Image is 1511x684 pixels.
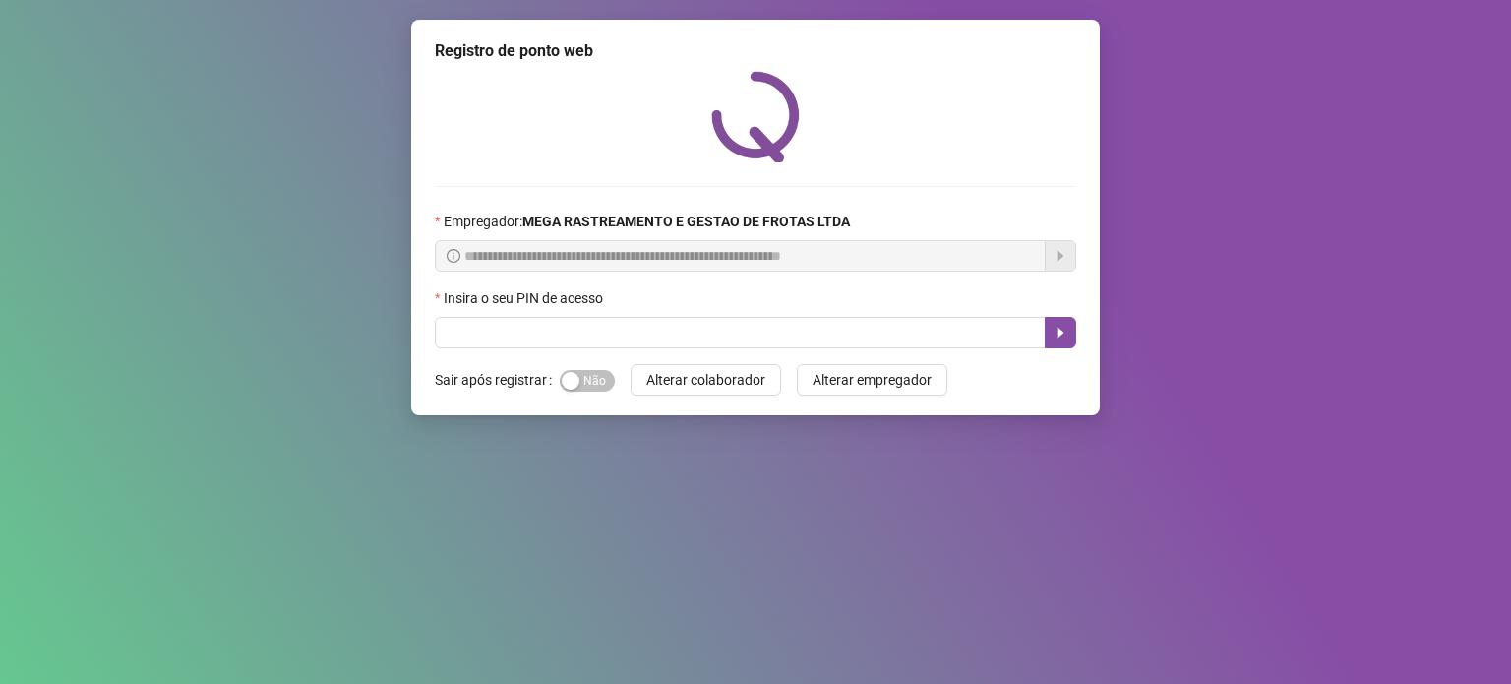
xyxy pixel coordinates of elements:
[447,249,460,263] span: info-circle
[631,364,781,396] button: Alterar colaborador
[522,214,850,229] strong: MEGA RASTREAMENTO E GESTAO DE FROTAS LTDA
[711,71,800,162] img: QRPoint
[797,364,947,396] button: Alterar empregador
[435,287,616,309] label: Insira o seu PIN de acesso
[646,369,765,391] span: Alterar colaborador
[435,39,1076,63] div: Registro de ponto web
[435,364,560,396] label: Sair após registrar
[1053,325,1068,341] span: caret-right
[813,369,932,391] span: Alterar empregador
[444,211,850,232] span: Empregador :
